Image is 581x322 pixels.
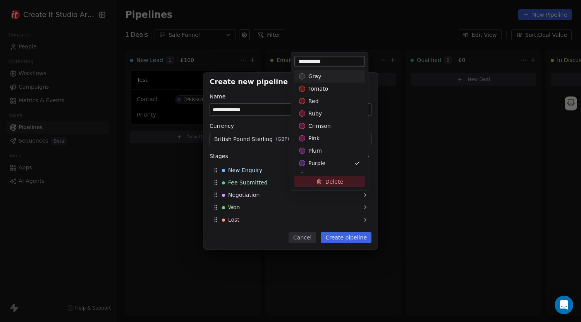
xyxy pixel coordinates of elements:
[308,159,325,167] span: purple
[294,176,365,187] button: Delete
[308,97,319,105] span: red
[308,122,331,130] span: crimson
[308,110,322,117] span: ruby
[308,85,328,93] span: tomato
[308,172,324,179] span: violet
[308,134,320,142] span: pink
[308,72,321,80] span: gray
[308,147,322,155] span: plum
